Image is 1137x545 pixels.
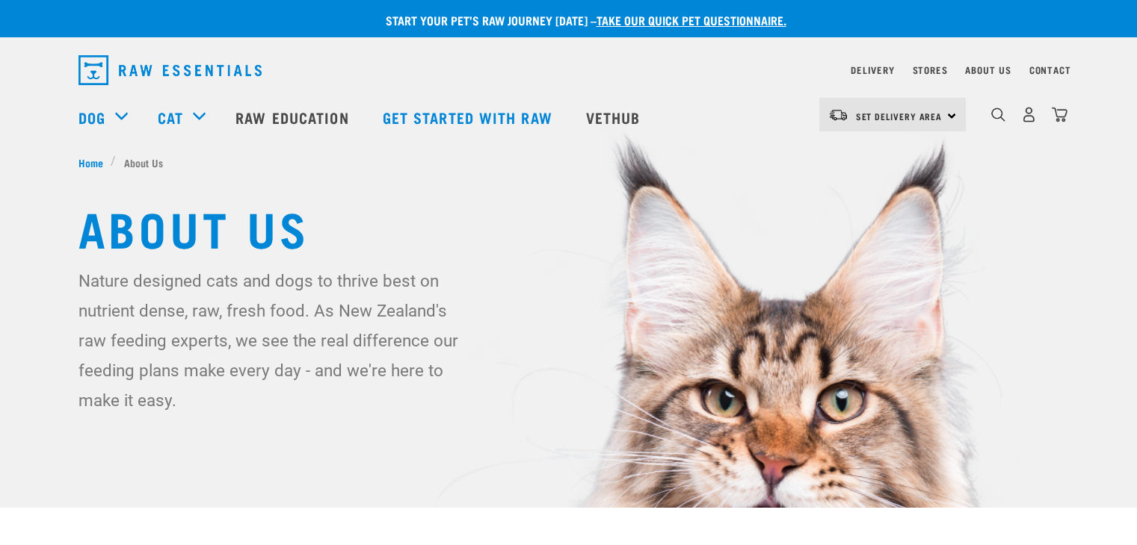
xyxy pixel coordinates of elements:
[78,155,111,170] a: Home
[913,67,948,72] a: Stores
[1052,107,1067,122] img: home-icon@2x.png
[991,108,1005,122] img: home-icon-1@2x.png
[965,67,1011,72] a: About Us
[368,87,571,147] a: Get started with Raw
[78,155,103,170] span: Home
[597,16,786,23] a: take our quick pet questionnaire.
[856,113,943,119] span: Set Delivery Area
[67,49,1071,91] nav: dropdown navigation
[1021,107,1037,122] img: user.png
[78,266,471,415] p: Nature designed cats and dogs to thrive best on nutrient dense, raw, fresh food. As New Zealand's...
[158,106,183,128] a: Cat
[221,87,367,147] a: Raw Education
[78,55,262,85] img: Raw Essentials Logo
[828,108,848,122] img: van-moving.png
[78,106,105,128] a: Dog
[571,87,659,147] a: Vethub
[1029,67,1071,72] a: Contact
[78,200,1059,254] h1: About Us
[78,155,1059,170] nav: breadcrumbs
[851,67,894,72] a: Delivery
